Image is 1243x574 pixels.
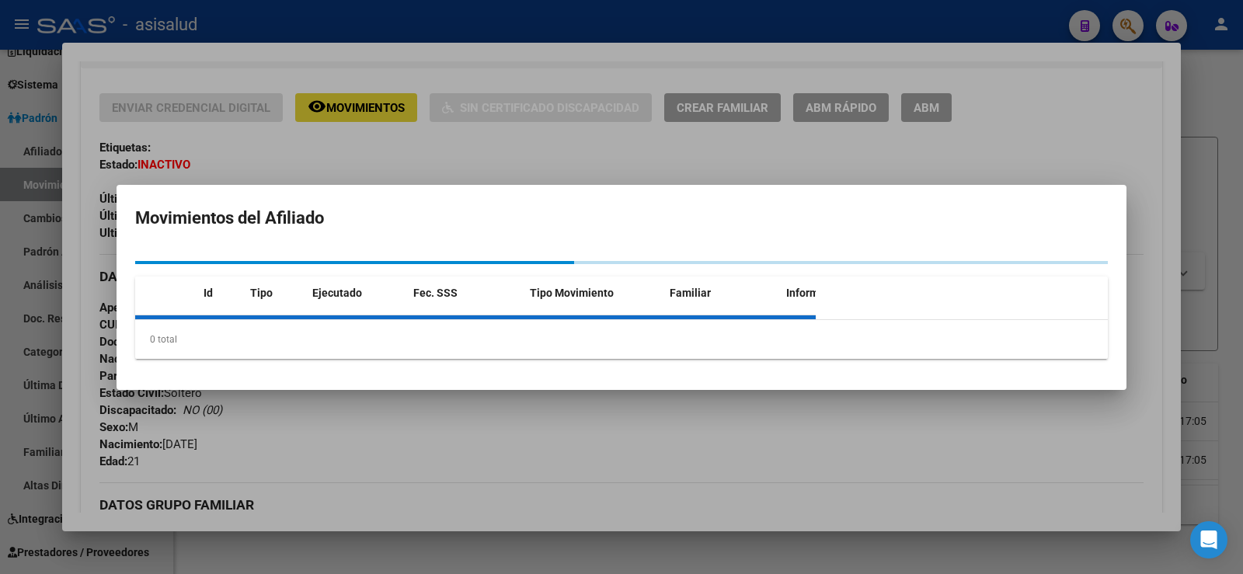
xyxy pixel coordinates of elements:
div: 0 total [135,320,1108,359]
datatable-header-cell: Id [197,277,244,310]
datatable-header-cell: Tipo [244,277,306,310]
h2: Movimientos del Afiliado [135,204,1108,233]
datatable-header-cell: Familiar [663,277,780,310]
span: Informable SSS [786,287,864,299]
div: Open Intercom Messenger [1190,521,1227,558]
span: Fec. SSS [413,287,458,299]
span: Ejecutado [312,287,362,299]
datatable-header-cell: Informable SSS [780,277,897,310]
span: Familiar [670,287,711,299]
span: Id [204,287,213,299]
datatable-header-cell: Ejecutado [306,277,407,310]
span: Tipo Movimiento [530,287,614,299]
datatable-header-cell: Tipo Movimiento [524,277,663,310]
span: Tipo [250,287,273,299]
datatable-header-cell: Fec. SSS [407,277,524,310]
